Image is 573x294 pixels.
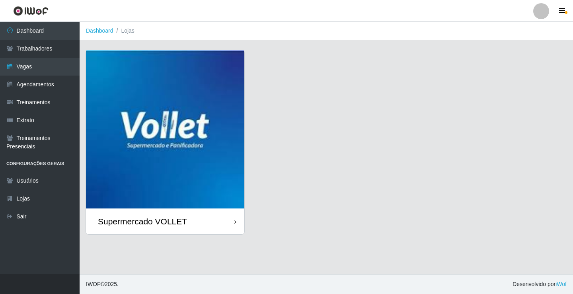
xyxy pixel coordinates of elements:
[80,22,573,40] nav: breadcrumb
[513,280,567,288] span: Desenvolvido por
[13,6,49,16] img: CoreUI Logo
[86,50,244,234] a: Supermercado VOLLET
[86,281,101,287] span: IWOF
[113,27,134,35] li: Lojas
[555,281,567,287] a: iWof
[98,216,187,226] div: Supermercado VOLLET
[86,27,113,34] a: Dashboard
[86,280,119,288] span: © 2025 .
[86,50,244,208] img: cardImg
